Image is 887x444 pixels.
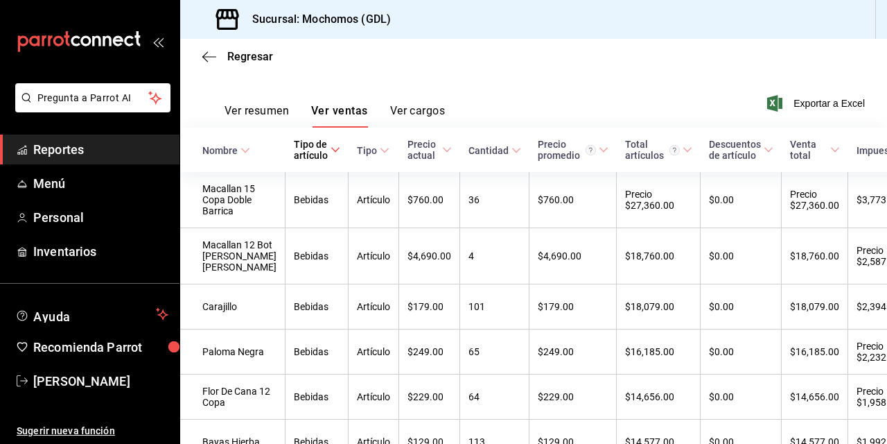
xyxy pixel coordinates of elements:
[349,284,399,330] td: Artículo
[399,172,460,228] td: $760.00
[407,139,439,161] div: Precio actual
[399,284,460,330] td: $179.00
[460,284,529,330] td: 101
[180,330,286,375] td: Paloma Negra
[617,172,701,228] td: Precio $27,360.00
[390,104,446,128] button: Ver cargos
[37,91,149,105] span: Pregunta a Parrot AI
[669,145,680,155] svg: El total de artículos considera cambios de precios en los artículos, así como costos adicionales ...
[529,330,617,375] td: $249.00
[407,139,452,161] span: Precio actual
[529,284,617,330] td: $179.00
[10,101,170,115] a: Pregunta a Parrot AI
[617,284,701,330] td: $18,079.00
[538,139,580,161] font: Precio promedio
[33,374,130,388] font: [PERSON_NAME]
[529,228,617,284] td: $4,690.00
[17,425,115,436] font: Sugerir nueva función
[286,284,349,330] td: Bebidas
[790,139,827,161] div: Venta total
[286,172,349,228] td: Bebidas
[770,95,865,112] button: Exportar a Excel
[782,172,848,228] td: Precio $27,360.00
[468,145,521,156] span: Cantidad
[538,139,608,161] span: Precio promedio
[460,375,529,420] td: 64
[460,228,529,284] td: 4
[33,306,150,323] span: Ayuda
[180,284,286,330] td: Carajillo
[241,11,391,28] h3: Sucursal: Mochomos (GDL)
[311,104,368,128] button: Ver ventas
[294,139,340,161] span: Tipo de artículo
[286,375,349,420] td: Bebidas
[357,145,377,156] div: Tipo
[617,228,701,284] td: $18,760.00
[286,330,349,375] td: Bebidas
[180,228,286,284] td: Macallan 12 Bot [PERSON_NAME] [PERSON_NAME]
[202,145,250,156] span: Nombre
[701,172,782,228] td: $0.00
[286,228,349,284] td: Bebidas
[617,330,701,375] td: $16,185.00
[617,375,701,420] td: $14,656.00
[782,375,848,420] td: $14,656.00
[709,139,761,161] div: Descuentos de artículo
[399,375,460,420] td: $229.00
[33,340,142,355] font: Recomienda Parrot
[460,330,529,375] td: 65
[349,375,399,420] td: Artículo
[782,284,848,330] td: $18,079.00
[225,104,289,118] font: Ver resumen
[33,176,66,191] font: Menú
[790,139,840,161] span: Venta total
[701,228,782,284] td: $0.00
[399,330,460,375] td: $249.00
[709,139,773,161] span: Descuentos de artículo
[180,375,286,420] td: Flor De Cana 12 Copa
[529,375,617,420] td: $229.00
[202,145,238,156] div: Nombre
[701,330,782,375] td: $0.00
[225,104,445,128] div: Pestañas de navegación
[294,139,328,161] div: Tipo de artículo
[33,244,96,259] font: Inventarios
[357,145,389,156] span: Tipo
[701,284,782,330] td: $0.00
[152,36,164,47] button: open_drawer_menu
[586,145,596,155] svg: Precio promedio = Total artículos / cantidad
[625,139,664,161] font: Total artículos
[793,98,865,109] font: Exportar a Excel
[625,139,692,161] span: Total artículos
[33,142,84,157] font: Reportes
[349,228,399,284] td: Artículo
[782,228,848,284] td: $18,760.00
[180,172,286,228] td: Macallan 15 Copa Doble Barrica
[701,375,782,420] td: $0.00
[460,172,529,228] td: 36
[227,50,273,63] span: Regresar
[399,228,460,284] td: $4,690.00
[529,172,617,228] td: $760.00
[202,50,273,63] button: Regresar
[15,83,170,112] button: Pregunta a Parrot AI
[33,210,84,225] font: Personal
[782,330,848,375] td: $16,185.00
[468,145,509,156] div: Cantidad
[349,330,399,375] td: Artículo
[349,172,399,228] td: Artículo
